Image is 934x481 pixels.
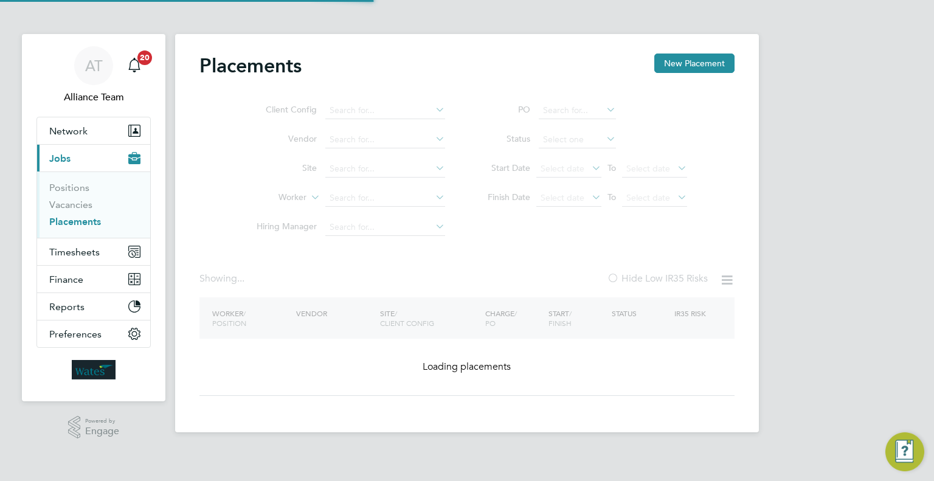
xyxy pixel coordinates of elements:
[607,272,708,285] label: Hide Low IR35 Risks
[237,272,244,285] span: ...
[85,416,119,426] span: Powered by
[37,171,150,238] div: Jobs
[49,125,88,137] span: Network
[37,145,150,171] button: Jobs
[199,54,302,78] h2: Placements
[85,426,119,437] span: Engage
[49,182,89,193] a: Positions
[654,54,735,73] button: New Placement
[37,320,150,347] button: Preferences
[49,328,102,340] span: Preferences
[885,432,924,471] button: Engage Resource Center
[36,90,151,105] span: Alliance Team
[49,153,71,164] span: Jobs
[37,117,150,144] button: Network
[137,50,152,65] span: 20
[22,34,165,401] nav: Main navigation
[68,416,120,439] a: Powered byEngage
[49,216,101,227] a: Placements
[49,246,100,258] span: Timesheets
[36,46,151,105] a: ATAlliance Team
[72,360,116,379] img: wates-logo-retina.png
[49,301,85,313] span: Reports
[122,46,147,85] a: 20
[37,293,150,320] button: Reports
[36,360,151,379] a: Go to home page
[49,199,92,210] a: Vacancies
[85,58,103,74] span: AT
[199,272,247,285] div: Showing
[37,266,150,292] button: Finance
[49,274,83,285] span: Finance
[37,238,150,265] button: Timesheets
